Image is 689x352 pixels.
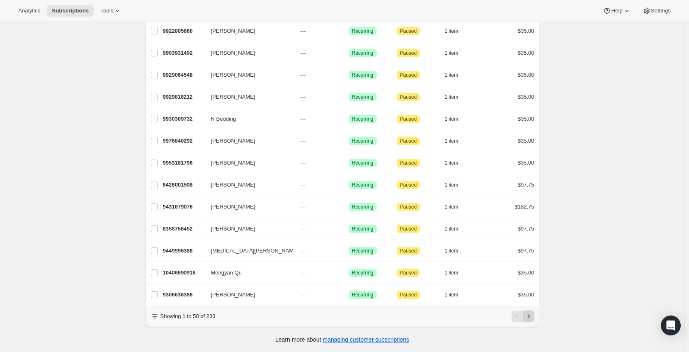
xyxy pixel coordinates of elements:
p: 9929064548 [163,71,204,79]
a: managing customer subscriptions [323,336,409,343]
span: $35.00 [518,28,534,34]
div: 9976840292[PERSON_NAME]---SuccessRecurringAttentionPaused1 item$35.00 [163,135,534,147]
span: Recurring [352,116,374,122]
button: [PERSON_NAME] [206,68,289,82]
span: $35.00 [518,269,534,276]
p: 9431679076 [163,203,204,211]
div: 8358756452[PERSON_NAME]---SuccessRecurringAttentionPaused1 item$97.75 [163,223,534,235]
span: 1 item [445,182,459,188]
span: $35.00 [518,291,534,298]
p: 9922805860 [163,27,204,35]
button: Settings [638,5,676,17]
span: [PERSON_NAME] [211,27,255,35]
span: Paused [400,138,417,144]
span: --- [301,116,306,122]
div: 9953181796[PERSON_NAME]---SuccessRecurringAttentionPaused1 item$35.00 [163,157,534,169]
button: 1 item [445,69,468,81]
span: [PERSON_NAME] [211,181,255,189]
p: 9929818212 [163,93,204,101]
span: --- [301,28,306,34]
span: Analytics [18,7,40,14]
button: 1 item [445,267,468,279]
button: Next [523,311,534,322]
span: $182.75 [515,204,534,210]
span: [PERSON_NAME] [211,71,255,79]
span: $97.75 [518,226,534,232]
p: 9306636388 [163,291,204,299]
span: [PERSON_NAME] [211,225,255,233]
span: Paused [400,28,417,34]
span: Paused [400,94,417,100]
button: 1 item [445,223,468,235]
p: 9903931492 [163,49,204,57]
span: --- [301,204,306,210]
span: 1 item [445,50,459,56]
p: 9930309732 [163,115,204,123]
span: $35.00 [518,50,534,56]
span: --- [301,269,306,276]
span: [PERSON_NAME] [211,49,255,57]
span: 1 item [445,94,459,100]
span: 1 item [445,204,459,210]
p: 8358756452 [163,225,204,233]
span: Recurring [352,204,374,210]
span: Recurring [352,248,374,254]
span: 1 item [445,160,459,166]
span: 1 item [445,269,459,276]
span: Paused [400,160,417,166]
p: 6426001508 [163,181,204,189]
div: 9929818212[PERSON_NAME]---SuccessRecurringAttentionPaused1 item$35.00 [163,91,534,103]
span: --- [301,72,306,78]
span: Recurring [352,50,374,56]
span: --- [301,291,306,298]
button: 1 item [445,201,468,213]
button: [PERSON_NAME] [206,134,289,148]
button: 1 item [445,157,468,169]
nav: Pagination [512,311,534,322]
span: --- [301,138,306,144]
span: Paused [400,182,417,188]
button: 1 item [445,91,468,103]
button: 1 item [445,25,468,37]
span: Paused [400,72,417,78]
span: Paused [400,248,417,254]
button: [PERSON_NAME] [206,46,289,60]
span: Paused [400,269,417,276]
span: Recurring [352,182,374,188]
span: Paused [400,291,417,298]
span: Recurring [352,226,374,232]
span: --- [301,248,306,254]
div: 10406690916Mengyan Qu---SuccessRecurringAttentionPaused1 item$35.00 [163,267,534,279]
span: --- [301,94,306,100]
button: [PERSON_NAME] [206,156,289,170]
p: Showing 1 to 50 of 233 [160,312,216,320]
button: 1 item [445,245,468,257]
span: Paused [400,204,417,210]
span: [MEDICAL_DATA][PERSON_NAME] [211,247,299,255]
div: Open Intercom Messenger [661,316,681,335]
div: 9903931492[PERSON_NAME]---SuccessRecurringAttentionPaused1 item$35.00 [163,47,534,59]
div: 9306636388[PERSON_NAME]---SuccessRecurringAttentionPaused1 item$35.00 [163,289,534,301]
span: $35.00 [518,72,534,78]
span: $35.00 [518,94,534,100]
span: Paused [400,226,417,232]
span: Recurring [352,291,374,298]
span: Recurring [352,72,374,78]
button: [PERSON_NAME] [206,178,289,192]
span: $35.00 [518,160,534,166]
span: Recurring [352,28,374,34]
button: Help [598,5,636,17]
button: Subscriptions [47,5,94,17]
span: Subscriptions [52,7,89,14]
div: 9431679076[PERSON_NAME]---SuccessRecurringAttentionPaused1 item$182.75 [163,201,534,213]
p: 9976840292 [163,137,204,145]
div: 6426001508[PERSON_NAME]---SuccessRecurringAttentionPaused1 item$97.75 [163,179,534,191]
span: $35.00 [518,116,534,122]
span: 1 item [445,28,459,34]
span: Paused [400,116,417,122]
span: Recurring [352,160,374,166]
button: Mengyan Qu [206,266,289,279]
span: Recurring [352,138,374,144]
button: 1 item [445,179,468,191]
div: 9922805860[PERSON_NAME]---SuccessRecurringAttentionPaused1 item$35.00 [163,25,534,37]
